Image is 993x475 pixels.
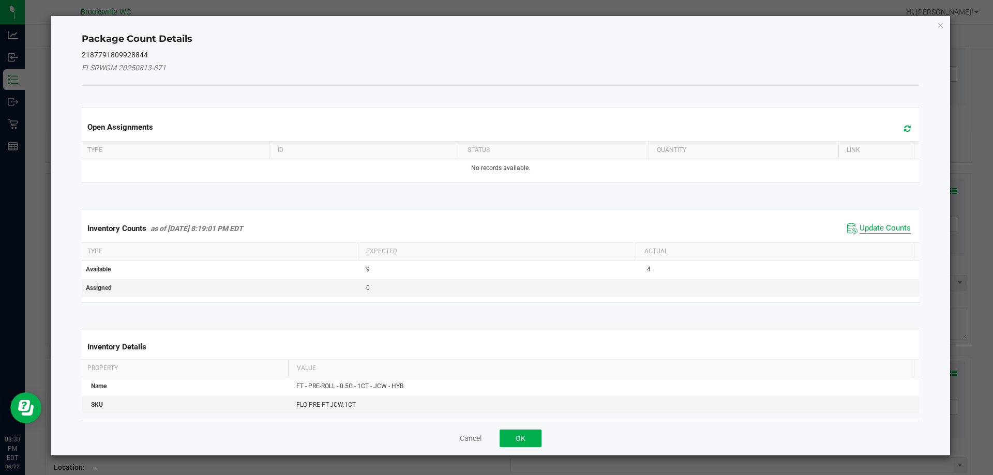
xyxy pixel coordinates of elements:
[860,223,911,234] span: Update Counts
[91,382,107,390] span: Name
[500,430,541,447] button: OK
[296,382,403,390] span: FT - PRE-ROLL - 0.5G - 1CT - JCW - HYB
[87,122,153,132] span: Open Assignments
[86,284,112,292] span: Assigned
[937,19,944,31] button: Close
[87,364,118,372] span: Property
[91,401,103,408] span: SKU
[366,266,370,273] span: 9
[82,64,920,72] h5: FLSRWGM-20250813-871
[468,146,490,154] span: Status
[847,146,860,154] span: Link
[82,33,920,46] h4: Package Count Details
[86,266,111,273] span: Available
[82,51,920,59] h5: 2187791809928844
[460,433,482,443] button: Cancel
[296,401,356,408] span: FLO-PRE-FT-JCW.1CT
[87,342,146,351] span: Inventory Details
[87,146,102,154] span: Type
[80,159,922,177] td: No records available.
[366,284,370,292] span: 0
[87,248,102,255] span: Type
[278,146,283,154] span: ID
[151,224,243,233] span: as of [DATE] 8:19:01 PM EDT
[657,146,686,154] span: Quantity
[297,364,316,372] span: Value
[647,266,651,273] span: 4
[366,248,397,255] span: Expected
[87,224,146,233] span: Inventory Counts
[10,392,41,423] iframe: Resource center
[644,248,668,255] span: Actual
